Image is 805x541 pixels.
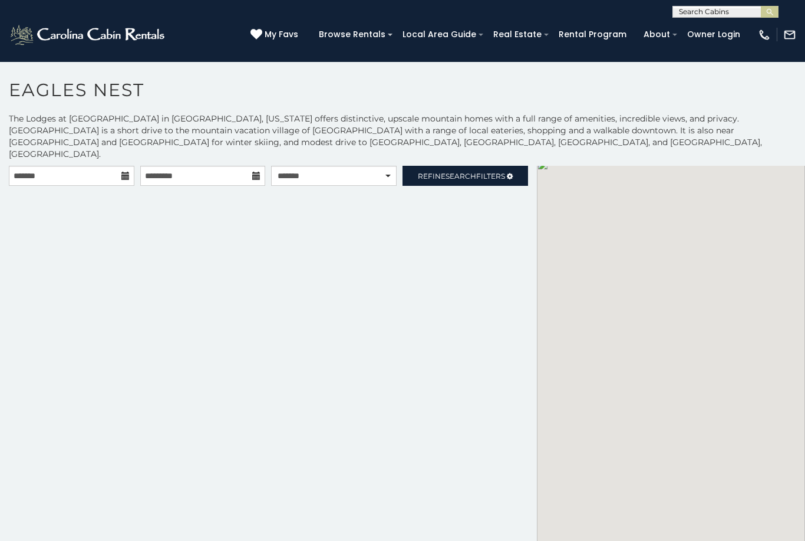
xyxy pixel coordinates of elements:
a: Owner Login [681,25,746,44]
img: White-1-2.png [9,23,168,47]
img: phone-regular-white.png [758,28,771,41]
a: Rental Program [553,25,632,44]
a: About [638,25,676,44]
a: Browse Rentals [313,25,391,44]
a: RefineSearchFilters [402,166,528,186]
span: Refine Filters [418,172,505,181]
a: Real Estate [487,25,547,44]
a: Local Area Guide [397,25,482,44]
span: My Favs [265,28,298,41]
a: My Favs [250,28,301,41]
img: mail-regular-white.png [783,28,796,41]
span: Search [446,172,476,181]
